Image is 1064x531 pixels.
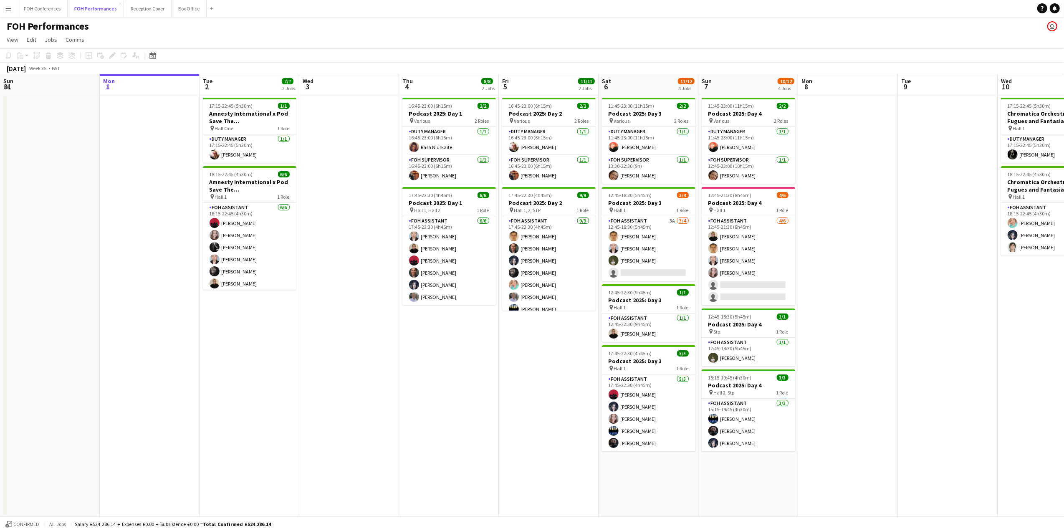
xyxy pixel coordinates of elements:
[714,207,726,213] span: Hall 1
[502,199,596,207] h3: Podcast 2025: Day 2
[481,78,493,84] span: 8/8
[708,192,752,198] span: 12:45-21:30 (8h45m)
[278,194,290,200] span: 1 Role
[577,103,589,109] span: 2/2
[401,82,413,91] span: 4
[714,329,720,335] span: Stp
[714,118,730,124] span: Various
[3,34,22,45] a: View
[48,521,68,527] span: All jobs
[609,289,652,296] span: 12:45-22:30 (9h45m)
[203,110,296,125] h3: Amnesty International x Pod Save The [GEOGRAPHIC_DATA]
[677,365,689,372] span: 1 Role
[1008,103,1051,109] span: 17:15-22:45 (5h30m)
[203,77,212,85] span: Tue
[801,77,812,85] span: Mon
[75,521,271,527] div: Salary £524 286.14 + Expenses £0.00 + Subsistence £0.00 =
[2,82,13,91] span: 31
[614,118,630,124] span: Various
[13,521,39,527] span: Confirmed
[708,314,752,320] span: 12:45-18:30 (5h45m)
[1008,171,1051,177] span: 18:15-22:45 (4h30m)
[677,207,689,213] span: 1 Role
[702,77,712,85] span: Sun
[900,82,911,91] span: 9
[514,207,541,213] span: Hall 1, 2, STP
[502,187,596,311] app-job-card: 17:45-22:30 (4h45m)9/9Podcast 2025: Day 2 Hall 1, 2, STP1 RoleFOH Assistant9/917:45-22:30 (4h45m)...
[700,82,712,91] span: 7
[402,98,496,184] app-job-card: 16:45-23:00 (6h15m)2/2Podcast 2025: Day 1 Various2 RolesDuty Manager1/116:45-23:00 (6h15m)Rasa Ni...
[278,103,290,109] span: 1/1
[303,77,313,85] span: Wed
[4,520,40,529] button: Confirmed
[1013,125,1025,131] span: Hall 1
[203,166,296,290] app-job-card: 18:15-22:45 (4h30m)6/6Amnesty International x Pod Save The [GEOGRAPHIC_DATA] Hall 11 RoleFOH Assi...
[402,127,496,155] app-card-role: Duty Manager1/116:45-23:00 (6h15m)Rasa Niurkaite
[602,357,695,365] h3: Podcast 2025: Day 3
[677,350,689,357] span: 5/5
[7,36,18,43] span: View
[578,78,595,84] span: 11/11
[677,192,689,198] span: 3/4
[778,78,794,84] span: 10/12
[509,192,552,198] span: 17:45-22:30 (4h45m)
[601,82,611,91] span: 6
[482,85,495,91] div: 2 Jobs
[502,155,596,184] app-card-role: FOH Supervisor1/116:45-23:00 (6h15m)[PERSON_NAME]
[7,20,89,33] h1: FOH Performances
[402,155,496,184] app-card-role: FOH Supervisor1/116:45-23:00 (6h15m)[PERSON_NAME]
[414,207,441,213] span: Hall 1, Hall 2
[278,125,290,131] span: 1 Role
[27,36,36,43] span: Edit
[478,192,489,198] span: 6/6
[677,289,689,296] span: 1/1
[62,34,88,45] a: Comms
[609,103,655,109] span: 11:45-23:00 (11h15m)
[103,77,115,85] span: Mon
[203,98,296,163] app-job-card: 17:15-22:45 (5h30m)1/1Amnesty International x Pod Save The [GEOGRAPHIC_DATA] Hall One1 RoleDuty M...
[409,192,452,198] span: 17:45-22:30 (4h45m)
[678,78,695,84] span: 11/12
[402,77,413,85] span: Thu
[677,103,689,109] span: 2/2
[514,118,530,124] span: Various
[502,98,596,184] app-job-card: 16:45-23:00 (6h15m)2/2Podcast 2025: Day 2 Various2 RolesDuty Manager1/116:45-23:00 (6h15m)[PERSON...
[702,308,795,366] app-job-card: 12:45-18:30 (5h45m)1/1Podcast 2025: Day 4 Stp1 RoleFOH Assistant1/112:45-18:30 (5h45m)[PERSON_NAME]
[708,103,754,109] span: 11:45-23:00 (11h15m)
[675,118,689,124] span: 2 Roles
[708,374,752,381] span: 15:15-19:45 (4h30m)
[602,187,695,281] div: 12:45-18:30 (5h45m)3/4Podcast 2025: Day 3 Hall 11 RoleFOH Assistant3A3/412:45-18:30 (5h45m)[PERSO...
[282,85,295,91] div: 2 Jobs
[602,314,695,342] app-card-role: FOH Assistant1/112:45-22:30 (9h45m)[PERSON_NAME]
[702,110,795,117] h3: Podcast 2025: Day 4
[172,0,207,17] button: Box Office
[1013,194,1025,200] span: Hall 1
[602,284,695,342] div: 12:45-22:30 (9h45m)1/1Podcast 2025: Day 3 Hall 11 RoleFOH Assistant1/112:45-22:30 (9h45m)[PERSON_...
[502,110,596,117] h3: Podcast 2025: Day 2
[702,98,795,184] app-job-card: 11:45-23:00 (11h15m)2/2Podcast 2025: Day 4 Various2 RolesDuty Manager1/111:45-23:00 (11h15m)[PERS...
[777,192,789,198] span: 4/6
[800,82,812,91] span: 8
[68,0,124,17] button: FOH Performances
[414,118,430,124] span: Various
[502,216,596,341] app-card-role: FOH Assistant9/917:45-22:30 (4h45m)[PERSON_NAME][PERSON_NAME][PERSON_NAME][PERSON_NAME][PERSON_NA...
[1001,77,1012,85] span: Wed
[776,389,789,396] span: 1 Role
[609,350,652,357] span: 17:45-22:30 (4h45m)
[575,118,589,124] span: 2 Roles
[577,192,589,198] span: 9/9
[614,304,626,311] span: Hall 1
[702,321,795,328] h3: Podcast 2025: Day 4
[609,192,652,198] span: 12:45-18:30 (5h45m)
[678,85,694,91] div: 4 Jobs
[1047,21,1057,31] app-user-avatar: Visitor Services
[502,77,509,85] span: Fri
[402,187,496,305] app-job-card: 17:45-22:30 (4h45m)6/6Podcast 2025: Day 1 Hall 1, Hall 21 RoleFOH Assistant6/617:45-22:30 (4h45m)...
[475,118,489,124] span: 2 Roles
[28,65,48,71] span: Week 35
